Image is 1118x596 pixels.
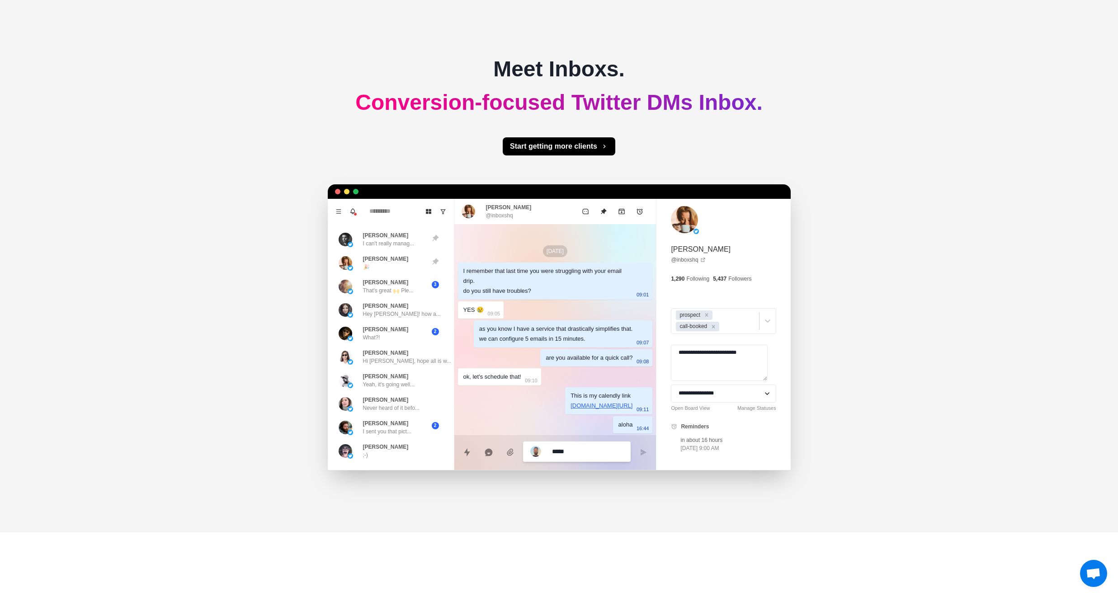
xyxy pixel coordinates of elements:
p: I can't really manag... [363,239,415,248]
img: picture [339,421,352,434]
p: [PERSON_NAME] [363,419,409,427]
p: 09:08 [637,357,649,366]
span: 3 [432,281,439,288]
p: [DOMAIN_NAME][URL] [571,401,632,411]
p: I sent you that pict... [363,427,411,436]
p: 1,290 [671,275,684,283]
img: picture [339,374,352,387]
span: 2 [432,422,439,429]
p: [PERSON_NAME] [363,255,409,263]
button: Archive [613,202,631,221]
p: [DATE] [543,245,567,257]
button: Quick replies [458,443,476,461]
div: aloha [618,420,633,430]
button: Show unread conversations [436,204,450,219]
p: [PERSON_NAME] [363,231,409,239]
img: picture [339,327,352,340]
div: I remember that last time you were struggling with your email drip. do you still have troubles? [463,266,633,296]
div: prospect [677,310,702,320]
p: Reminders [681,422,709,431]
img: picture [339,256,352,270]
button: Menu [331,204,346,219]
p: 09:07 [637,338,649,347]
div: This is my calendly link [571,391,632,411]
p: Yeah, it's going well... [363,380,415,389]
p: 🎉 [363,263,370,271]
button: Add media [501,443,519,461]
button: Mark as unread [576,202,594,221]
div: Open chat [1080,560,1107,587]
button: Add reminder [631,202,649,221]
p: 09:01 [637,290,649,300]
p: [PERSON_NAME] [363,443,409,451]
img: picture [348,453,353,459]
p: [PERSON_NAME] [363,302,409,310]
img: picture [348,383,353,388]
div: as you know I have a service that drastically simplifies that. we can configure 5 emails in 15 mi... [479,324,633,344]
p: 5,437 [713,275,726,283]
img: picture [348,289,353,294]
img: picture [339,397,352,411]
p: That's great 🙌 Ple... [363,286,414,295]
p: 09:10 [525,375,538,385]
button: Send message [634,443,652,461]
button: Start getting more clients [503,137,615,155]
p: 16:44 [637,423,649,433]
p: Hi [PERSON_NAME], hope all is w... [363,357,451,365]
p: 09:05 [488,309,500,319]
img: picture [348,242,353,247]
img: picture [348,336,353,341]
img: picture [339,350,352,364]
p: What?! [363,333,380,342]
p: [PERSON_NAME] [363,349,409,357]
p: [PERSON_NAME] [486,203,532,211]
img: picture [339,280,352,293]
p: Never heard of it befo... [363,404,420,412]
img: picture [339,444,352,458]
a: Open Board View [671,404,710,412]
img: picture [348,312,353,318]
p: [PERSON_NAME] [363,372,409,380]
div: are you available for a quick call? [546,353,632,363]
p: ;-) [363,451,368,459]
div: YES 😢 [463,305,484,315]
img: picture [671,206,698,233]
button: Unpin [594,202,613,221]
button: Reply with AI [480,443,498,461]
img: picture [348,359,353,365]
button: Notifications [346,204,360,219]
img: picture [348,406,353,412]
h2: Conversion-focused Twitter DMs Inbox. [355,89,763,116]
a: @inboxshq [671,256,705,264]
p: Following [686,275,709,283]
button: Board View [421,204,436,219]
img: picture [348,265,353,271]
p: in about 16 hours [680,436,722,444]
p: [PERSON_NAME] [363,396,409,404]
p: @inboxshq [486,211,513,220]
h2: Meet Inboxs. [493,56,625,82]
div: Remove call-booked [708,322,718,331]
img: picture [530,446,541,457]
img: picture [693,229,699,234]
p: [PERSON_NAME] [363,278,409,286]
p: [PERSON_NAME] [363,325,409,333]
p: 09:11 [637,404,649,414]
span: 2 [432,328,439,335]
p: Followers [728,275,751,283]
div: Remove prospect [702,310,712,320]
img: picture [339,233,352,246]
p: Hey [PERSON_NAME]! how a... [363,310,441,318]
img: picture [339,303,352,317]
img: picture [462,205,475,218]
a: Manage Statuses [737,404,776,412]
img: picture [348,430,353,435]
p: [DATE] 9:00 AM [680,444,722,452]
p: [PERSON_NAME] [671,244,731,255]
div: call-booked [677,322,708,331]
div: ok, let's schedule that! [463,372,521,382]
